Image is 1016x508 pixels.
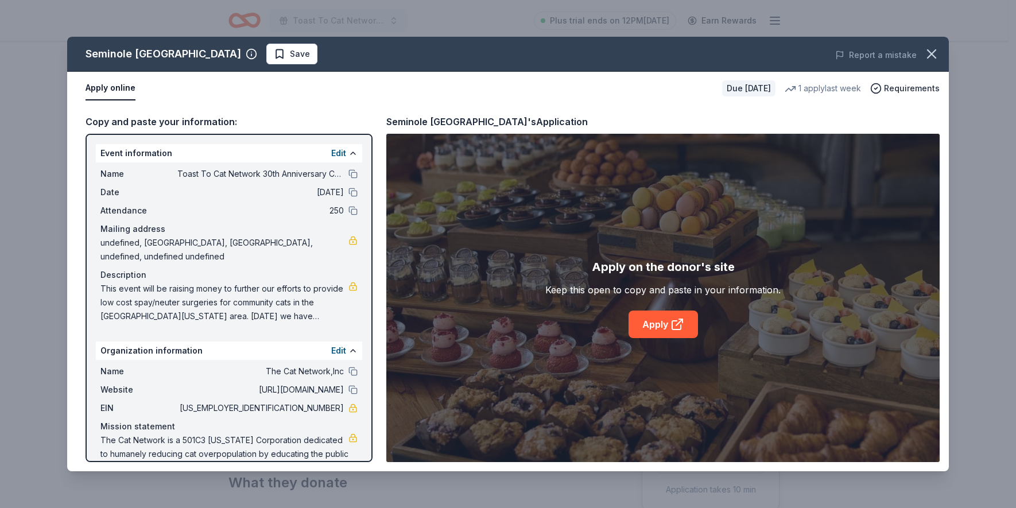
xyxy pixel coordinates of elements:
[785,82,861,95] div: 1 apply last week
[100,236,348,263] span: undefined, [GEOGRAPHIC_DATA], [GEOGRAPHIC_DATA], undefined, undefined undefined
[100,185,177,199] span: Date
[86,45,241,63] div: Seminole [GEOGRAPHIC_DATA]
[100,268,358,282] div: Description
[100,433,348,475] span: The Cat Network is a 501C3 [US_STATE] Corporation dedicated to humanely reducing cat overpopulati...
[100,222,358,236] div: Mailing address
[331,344,346,358] button: Edit
[96,144,362,162] div: Event information
[100,204,177,218] span: Attendance
[100,420,358,433] div: Mission statement
[100,401,177,415] span: EIN
[177,364,344,378] span: The Cat Network,Inc
[835,48,917,62] button: Report a mistake
[331,146,346,160] button: Edit
[96,342,362,360] div: Organization information
[545,283,781,297] div: Keep this open to copy and paste in your information.
[177,204,344,218] span: 250
[386,114,588,129] div: Seminole [GEOGRAPHIC_DATA]'s Application
[177,383,344,397] span: [URL][DOMAIN_NAME]
[629,311,698,338] a: Apply
[86,76,135,100] button: Apply online
[177,185,344,199] span: [DATE]
[870,82,940,95] button: Requirements
[722,80,775,96] div: Due [DATE]
[100,282,348,323] span: This event will be raising money to further our efforts to provide low cost spay/neuter surgeries...
[86,114,373,129] div: Copy and paste your information:
[177,167,344,181] span: Toast To Cat Network 30th Anniversary Celebration
[100,167,177,181] span: Name
[592,258,735,276] div: Apply on the donor's site
[884,82,940,95] span: Requirements
[177,401,344,415] span: [US_EMPLOYER_IDENTIFICATION_NUMBER]
[100,364,177,378] span: Name
[290,47,310,61] span: Save
[100,383,177,397] span: Website
[266,44,317,64] button: Save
